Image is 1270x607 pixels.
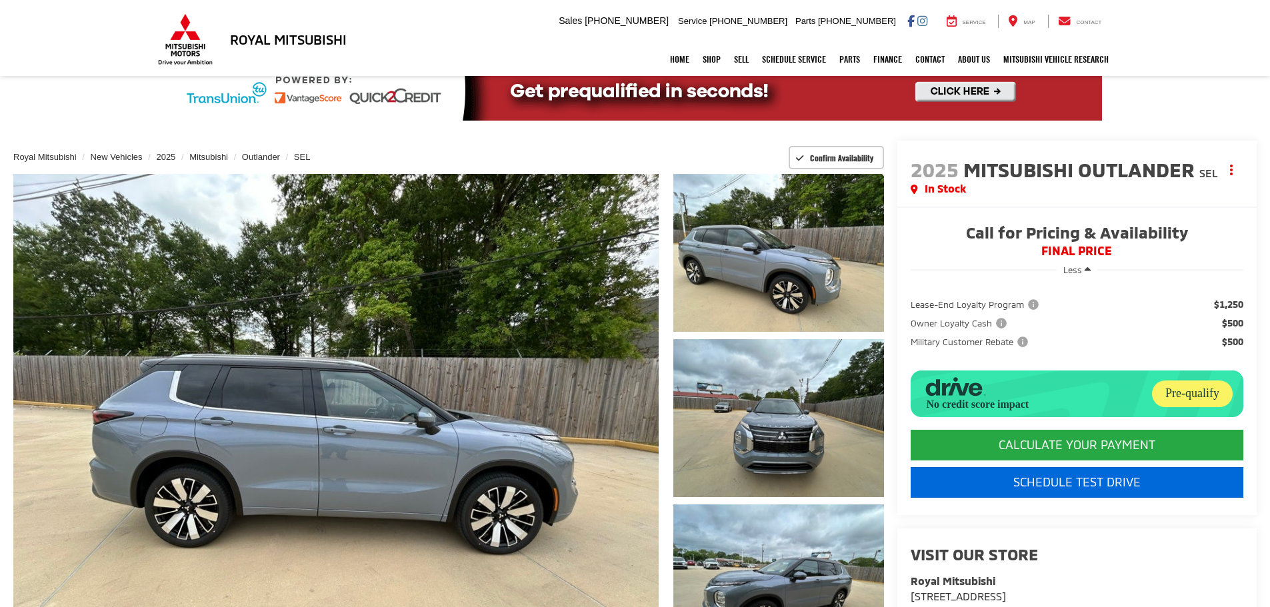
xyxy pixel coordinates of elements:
span: Lease-End Loyalty Program [911,298,1041,311]
a: Home [663,43,696,76]
span: $500 [1222,316,1243,330]
span: Sales [559,15,582,26]
a: Shop [696,43,727,76]
span: 2025 [911,157,959,181]
span: [STREET_ADDRESS] [911,590,1006,602]
a: Map [998,15,1045,28]
span: $1,250 [1214,298,1243,311]
a: Schedule Service: Opens in a new tab [755,43,833,76]
span: Service [963,19,986,25]
span: FINAL PRICE [911,245,1243,258]
img: 2025 Mitsubishi Outlander SEL [671,172,885,333]
span: $500 [1222,335,1243,348]
button: Owner Loyalty Cash [911,316,1011,330]
a: Facebook: Click to visit our Facebook page [907,15,915,26]
a: Expand Photo 1 [673,174,884,332]
a: Instagram: Click to visit our Instagram page [917,15,927,26]
a: Contact [1048,15,1112,28]
span: Owner Loyalty Cash [911,316,1009,330]
span: Military Customer Rebate [911,335,1031,348]
button: Military Customer Rebate [911,335,1033,348]
span: [PHONE_NUMBER] [709,16,787,26]
button: Confirm Availability [789,146,884,169]
button: Actions [1220,158,1243,181]
span: In Stock [925,181,966,197]
a: Contact [909,43,951,76]
span: Contact [1076,19,1101,25]
span: Service [678,16,707,26]
img: Mitsubishi [155,13,215,65]
a: New Vehicles [91,152,143,162]
button: Less [1057,258,1097,282]
a: SEL [294,152,311,162]
h3: Royal Mitsubishi [230,32,347,47]
span: Confirm Availability [810,153,873,163]
span: [PHONE_NUMBER] [818,16,896,26]
button: Lease-End Loyalty Program [911,298,1043,311]
span: Mitsubishi Outlander [963,157,1199,181]
a: Mitsubishi [189,152,228,162]
span: Map [1023,19,1035,25]
img: 2025 Mitsubishi Outlander SEL [671,337,885,498]
a: Sell [727,43,755,76]
a: Outlander [242,152,280,162]
a: Schedule Test Drive [911,467,1243,498]
h2: Visit our Store [911,546,1243,563]
strong: Royal Mitsubishi [911,574,995,587]
a: 2025 [156,152,175,162]
span: dropdown dots [1230,165,1233,175]
span: [PHONE_NUMBER] [585,15,669,26]
a: Finance [867,43,909,76]
span: SEL [1199,167,1218,179]
a: Expand Photo 2 [673,339,884,497]
a: Parts: Opens in a new tab [833,43,867,76]
span: Parts [795,16,815,26]
a: Royal Mitsubishi [13,152,77,162]
a: About Us [951,43,997,76]
: CALCULATE YOUR PAYMENT [911,430,1243,460]
a: Service [937,15,996,28]
img: Quick2Credit [169,62,1102,121]
span: Call for Pricing & Availability [911,225,1243,245]
span: Less [1063,265,1082,275]
a: Mitsubishi Vehicle Research [997,43,1115,76]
